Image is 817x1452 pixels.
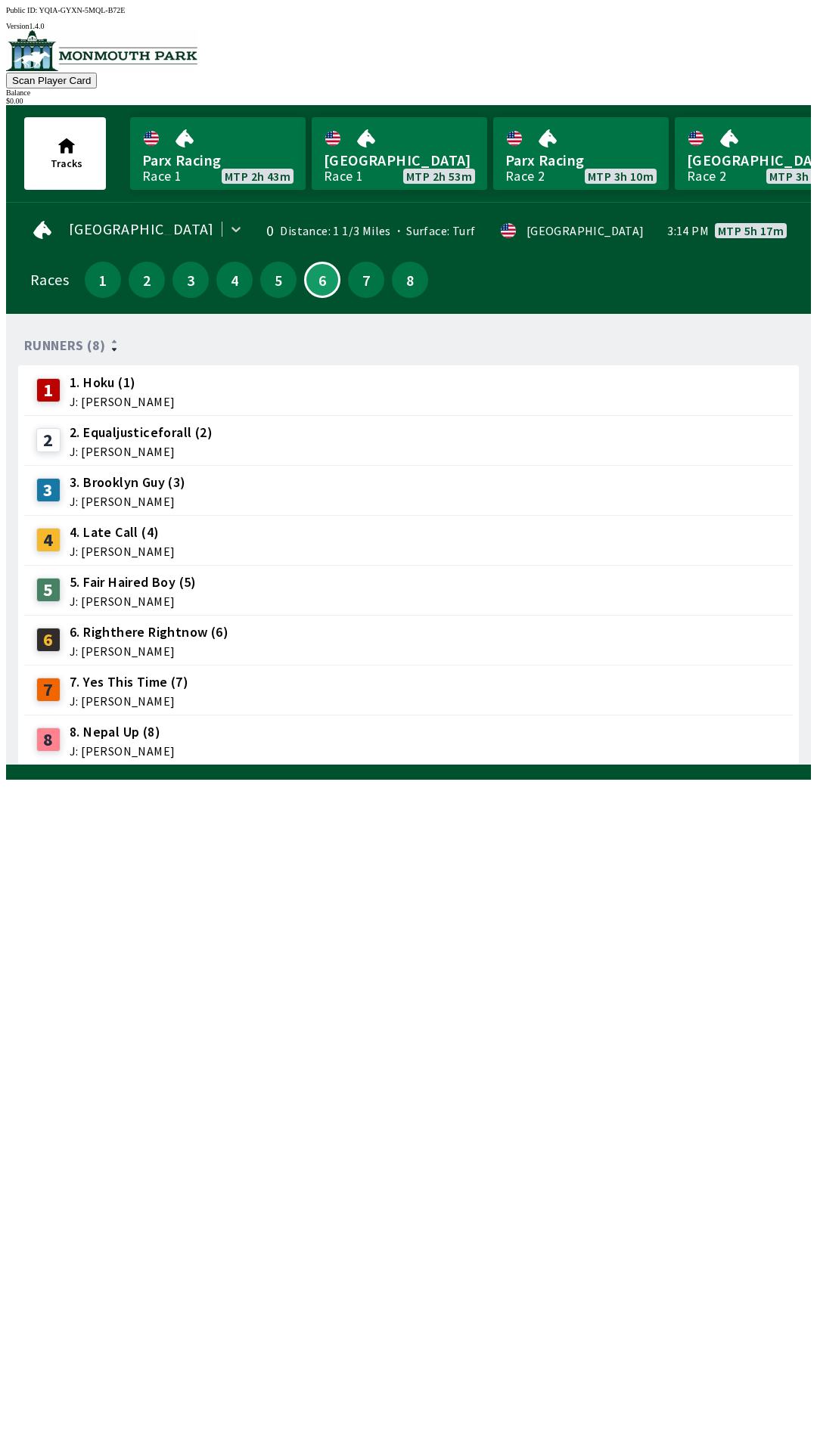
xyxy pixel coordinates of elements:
span: [GEOGRAPHIC_DATA] [69,223,214,235]
span: J: [PERSON_NAME] [70,545,175,557]
span: J: [PERSON_NAME] [70,495,186,507]
div: [GEOGRAPHIC_DATA] [527,225,645,237]
div: 1 [36,378,61,402]
span: MTP 5h 17m [718,225,784,237]
span: J: [PERSON_NAME] [70,645,228,657]
div: 6 [36,628,61,652]
div: 0 [258,225,274,237]
span: J: [PERSON_NAME] [70,445,213,458]
button: 4 [216,262,253,298]
div: Race 2 [505,170,545,182]
button: 5 [260,262,297,298]
span: MTP 3h 10m [588,170,654,182]
div: Race 1 [142,170,182,182]
span: 4 [220,275,249,285]
div: 4 [36,528,61,552]
span: 7. Yes This Time (7) [70,672,188,692]
span: 5. Fair Haired Boy (5) [70,572,197,592]
span: [GEOGRAPHIC_DATA] [324,150,475,170]
span: J: [PERSON_NAME] [70,595,197,607]
div: 2 [36,428,61,452]
div: Races [30,274,69,286]
a: [GEOGRAPHIC_DATA]Race 1MTP 2h 53m [312,117,487,190]
span: Runners (8) [24,340,105,352]
button: 1 [85,262,121,298]
a: Parx RacingRace 2MTP 3h 10m [493,117,669,190]
span: Distance: 1 1/3 Miles [280,223,390,238]
span: 6 [309,276,335,284]
span: YQIA-GYXN-5MQL-B72E [39,6,126,14]
button: 7 [348,262,384,298]
span: 8 [396,275,424,285]
span: 4. Late Call (4) [70,523,175,542]
span: 3. Brooklyn Guy (3) [70,473,186,492]
div: Version 1.4.0 [6,22,811,30]
span: 8. Nepal Up (8) [70,722,175,742]
span: 2. Equaljusticeforall (2) [70,423,213,442]
span: MTP 2h 53m [406,170,472,182]
span: J: [PERSON_NAME] [70,745,175,757]
div: $ 0.00 [6,97,811,105]
button: 6 [304,262,340,298]
div: 3 [36,478,61,502]
span: 1 [89,275,117,285]
span: 3 [176,275,205,285]
div: Public ID: [6,6,811,14]
span: 2 [132,275,161,285]
img: venue logo [6,30,197,71]
a: Parx RacingRace 1MTP 2h 43m [130,117,306,190]
span: 3:14 PM [667,225,709,237]
span: Surface: Turf [391,223,476,238]
span: J: [PERSON_NAME] [70,396,175,408]
div: Runners (8) [24,338,793,353]
div: 5 [36,578,61,602]
button: Scan Player Card [6,73,97,88]
button: 3 [172,262,209,298]
button: Tracks [24,117,106,190]
span: Tracks [51,157,82,170]
div: Race 1 [324,170,363,182]
span: 6. Righthere Rightnow (6) [70,622,228,642]
div: Race 2 [687,170,726,182]
button: 8 [392,262,428,298]
span: 5 [264,275,293,285]
div: 7 [36,678,61,702]
div: 8 [36,728,61,752]
span: J: [PERSON_NAME] [70,695,188,707]
div: Balance [6,88,811,97]
span: 1. Hoku (1) [70,373,175,392]
span: Parx Racing [142,150,294,170]
button: 2 [129,262,165,298]
span: 7 [352,275,381,285]
span: MTP 2h 43m [225,170,290,182]
span: Parx Racing [505,150,657,170]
